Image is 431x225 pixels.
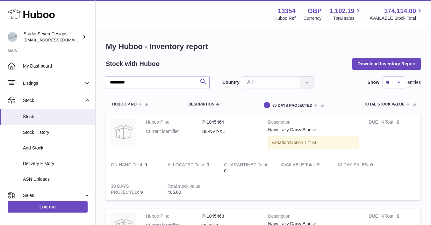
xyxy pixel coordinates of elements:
[23,129,90,135] span: Stock History
[168,184,202,190] strong: Total stock value
[202,119,259,125] dd: P-1045464
[369,214,397,220] strong: DUE IN Total
[370,15,423,21] span: AVAILABLE Stock Total
[24,37,94,42] span: [EMAIL_ADDRESS][DOMAIN_NAME]
[369,120,397,126] strong: DUE IN Total
[268,127,359,133] div: Navy Lazy Daisy Blouse
[276,157,333,179] td: 9
[111,119,136,145] img: product image
[23,98,84,104] span: Stock
[364,114,420,157] td: 0
[333,157,389,179] td: 0
[224,162,268,169] strong: QUARANTINED Total
[333,15,362,21] span: Total sales
[112,102,137,106] span: Huboo P no
[330,7,355,15] span: 1,102.19
[268,213,359,221] strong: Description
[330,7,362,21] a: 1,102.19 Total sales
[106,157,163,179] td: 9
[407,79,421,85] span: entries
[8,32,17,42] img: contact.studiosevendesigns@gmail.com
[146,213,202,219] dt: Huboo P no
[370,7,423,21] a: 174,114.00 AVAILABLE Stock Total
[224,168,226,173] span: 0
[308,7,321,15] strong: GBP
[272,104,312,108] span: 30 DAYS PROJECTED
[23,80,84,86] span: Listings
[304,15,322,21] div: Currency
[352,58,421,69] button: Download Inventory Report
[168,162,207,169] strong: ALLOCATED Total
[202,213,259,219] dd: P-1045463
[290,140,319,145] span: Option 1 = XL;
[337,162,370,169] strong: 30 DAY SALES
[111,162,145,169] strong: ON HAND Total
[146,128,202,134] dt: Current identifier
[384,7,416,15] span: 174,114.00
[23,176,90,182] span: ASN Uploads
[23,63,90,69] span: My Dashboard
[8,201,88,213] a: Log out
[23,114,90,120] span: Stock
[168,190,181,195] span: 405.00
[23,145,90,151] span: Add Stock
[368,79,379,85] label: Show
[364,102,405,106] span: Total stock value
[274,15,296,21] div: Huboo Ref
[268,119,359,127] strong: Description
[222,79,240,85] label: Country
[106,41,421,52] h1: My Huboo - Inventory report
[23,192,84,199] span: Sales
[202,128,259,134] dd: BL-NVY-XL
[281,162,317,169] strong: AVAILABLE Total
[188,102,214,106] span: Description
[106,60,160,68] h2: Stock with Huboo
[23,161,90,167] span: Delivery History
[268,136,359,149] div: Variation:
[24,31,81,43] div: Studio Seven Designs
[278,7,296,15] strong: 13354
[163,157,219,179] td: 0
[146,119,202,125] dt: Huboo P no
[111,184,140,196] strong: 30 DAYS PROJECTED
[106,178,163,200] td: 9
